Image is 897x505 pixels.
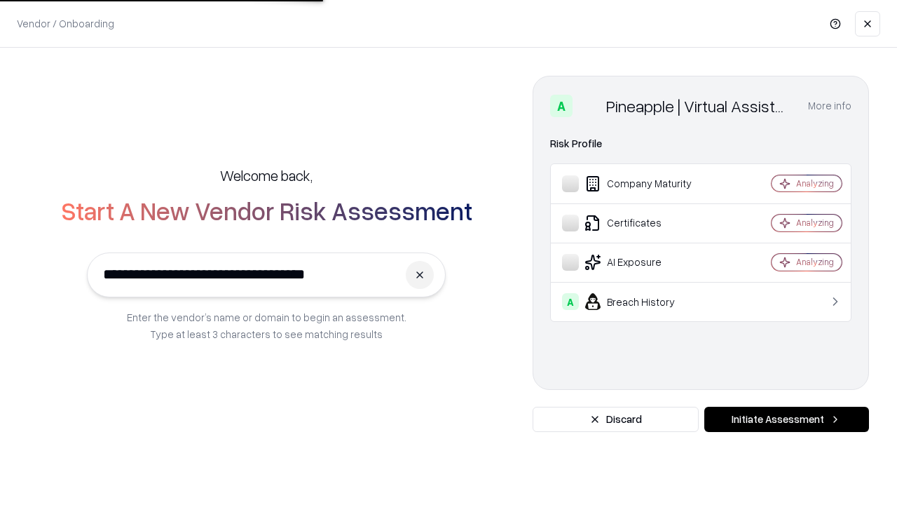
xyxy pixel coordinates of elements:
[578,95,601,117] img: Pineapple | Virtual Assistant Agency
[562,293,579,310] div: A
[61,196,472,224] h2: Start A New Vendor Risk Assessment
[220,166,313,185] h5: Welcome back,
[562,293,730,310] div: Breach History
[796,256,834,268] div: Analyzing
[550,95,573,117] div: A
[533,407,699,432] button: Discard
[808,93,851,119] button: More info
[550,135,851,152] div: Risk Profile
[127,309,406,342] p: Enter the vendor’s name or domain to begin an assessment. Type at least 3 characters to see match...
[17,16,114,31] p: Vendor / Onboarding
[562,254,730,271] div: AI Exposure
[796,217,834,229] div: Analyzing
[704,407,869,432] button: Initiate Assessment
[796,177,834,189] div: Analyzing
[606,95,791,117] div: Pineapple | Virtual Assistant Agency
[562,175,730,192] div: Company Maturity
[562,215,730,231] div: Certificates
